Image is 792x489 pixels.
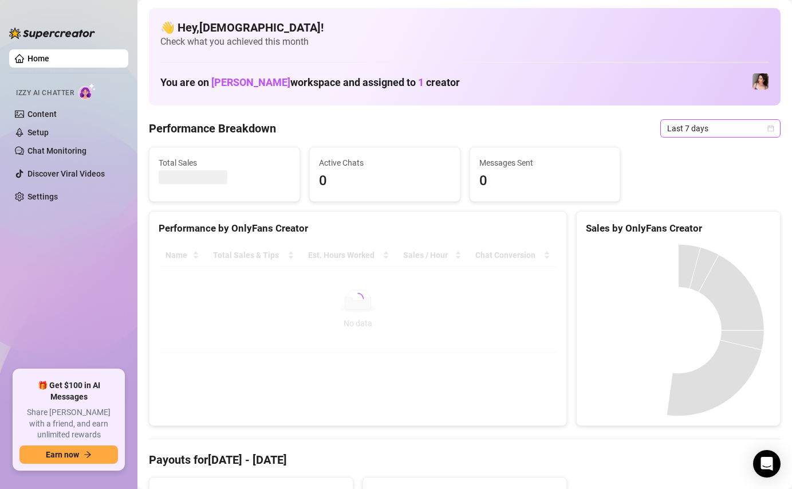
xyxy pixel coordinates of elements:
div: Open Intercom Messenger [753,450,781,478]
h4: 👋 Hey, [DEMOGRAPHIC_DATA] ! [160,19,769,36]
h4: Performance Breakdown [149,120,276,136]
span: Total Sales [159,157,290,169]
span: Last 7 days [667,120,774,137]
a: Content [27,109,57,119]
a: Home [27,54,49,63]
span: calendar [767,125,774,132]
img: logo-BBDzfeDw.svg [9,28,95,39]
div: Sales by OnlyFans Creator [586,221,771,236]
span: 0 [319,170,451,192]
span: arrow-right [84,451,92,459]
span: Check what you achieved this month [160,36,769,48]
div: Performance by OnlyFans Creator [159,221,557,236]
h1: You are on workspace and assigned to creator [160,76,460,89]
span: [PERSON_NAME] [211,76,290,88]
img: AI Chatter [78,83,96,100]
a: Setup [27,128,49,137]
h4: Payouts for [DATE] - [DATE] [149,452,781,468]
span: 1 [418,76,424,88]
span: Active Chats [319,157,451,169]
span: Share [PERSON_NAME] with a friend, and earn unlimited rewards [19,407,118,441]
span: Izzy AI Chatter [16,88,74,99]
button: Earn nowarrow-right [19,445,118,464]
span: 🎁 Get $100 in AI Messages [19,380,118,402]
a: Settings [27,192,58,201]
span: 0 [479,170,611,192]
span: loading [350,291,365,306]
a: Chat Monitoring [27,146,86,155]
span: Earn now [46,450,79,459]
a: Discover Viral Videos [27,169,105,178]
img: Lauren [752,73,769,89]
span: Messages Sent [479,157,611,169]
